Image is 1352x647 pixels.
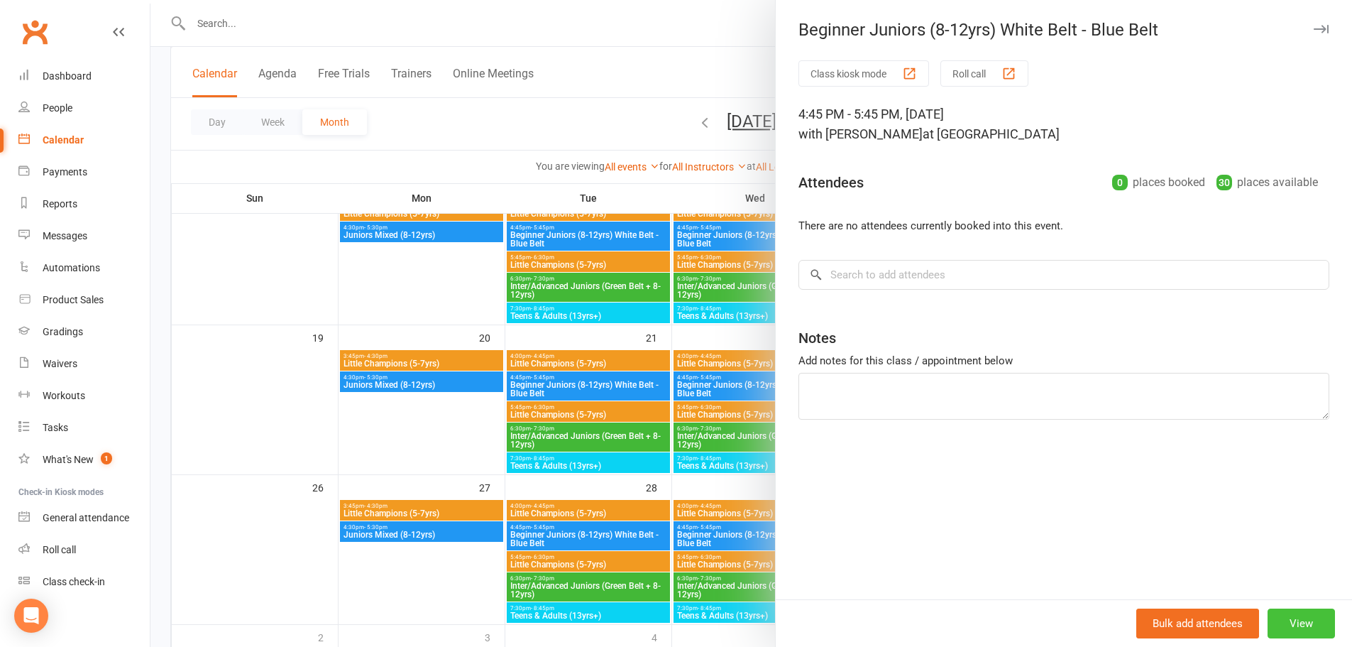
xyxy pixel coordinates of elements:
div: Add notes for this class / appointment below [798,352,1329,369]
button: View [1268,609,1335,638]
span: at [GEOGRAPHIC_DATA] [923,126,1060,141]
div: places booked [1112,173,1205,192]
li: There are no attendees currently booked into this event. [798,217,1329,234]
div: 0 [1112,175,1128,190]
div: Tasks [43,422,68,433]
span: 1 [101,452,112,464]
a: General attendance kiosk mode [18,502,150,534]
a: Dashboard [18,60,150,92]
button: Class kiosk mode [798,60,929,87]
div: places available [1216,173,1318,192]
input: Search to add attendees [798,260,1329,290]
div: General attendance [43,512,129,523]
div: Automations [43,262,100,273]
div: Dashboard [43,70,92,82]
div: Class check-in [43,576,105,587]
div: Calendar [43,134,84,146]
a: Automations [18,252,150,284]
a: Reports [18,188,150,220]
a: Messages [18,220,150,252]
a: Class kiosk mode [18,566,150,598]
span: with [PERSON_NAME] [798,126,923,141]
button: Roll call [940,60,1028,87]
a: Roll call [18,534,150,566]
div: Messages [43,230,87,241]
a: Payments [18,156,150,188]
a: Waivers [18,348,150,380]
div: 30 [1216,175,1232,190]
a: Product Sales [18,284,150,316]
div: Open Intercom Messenger [14,599,48,633]
div: Notes [798,328,836,348]
a: What's New1 [18,444,150,476]
a: Clubworx [17,14,53,50]
div: Workouts [43,390,85,401]
a: People [18,92,150,124]
div: Reports [43,198,77,210]
div: Payments [43,166,87,178]
div: Roll call [43,544,76,555]
div: Waivers [43,358,77,369]
div: 4:45 PM - 5:45 PM, [DATE] [798,104,1329,144]
div: Product Sales [43,294,104,305]
div: People [43,102,72,114]
a: Tasks [18,412,150,444]
div: What's New [43,454,94,465]
a: Calendar [18,124,150,156]
button: Bulk add attendees [1136,609,1259,638]
div: Attendees [798,173,864,192]
a: Workouts [18,380,150,412]
div: Beginner Juniors (8-12yrs) White Belt - Blue Belt [776,20,1352,40]
div: Gradings [43,326,83,337]
a: Gradings [18,316,150,348]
